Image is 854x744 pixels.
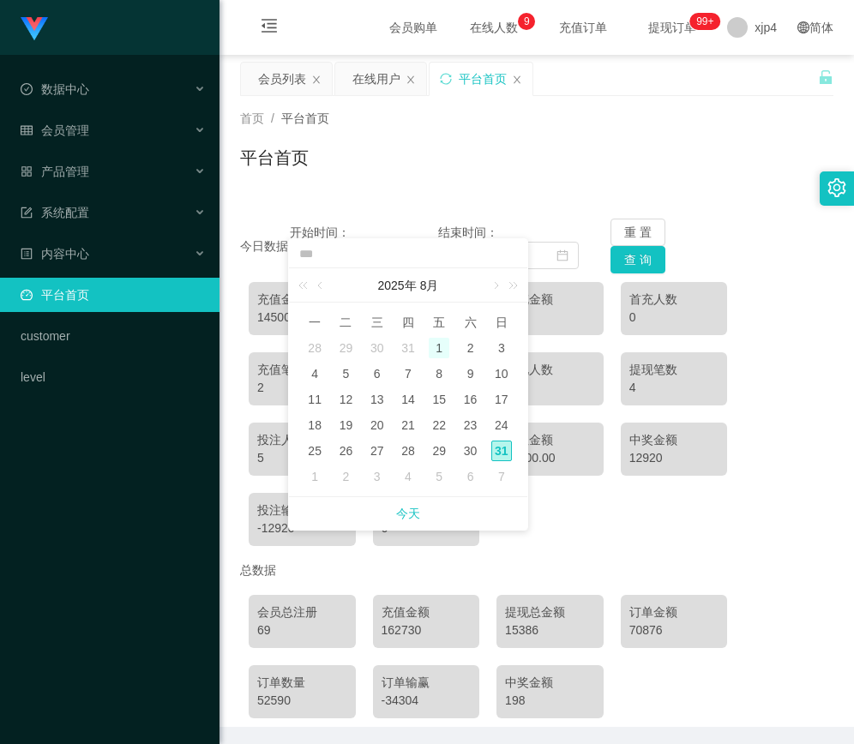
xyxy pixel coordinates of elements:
[505,692,595,710] div: 198
[299,335,330,361] td: 2025年7月28日
[299,315,330,330] span: 一
[393,309,424,335] th: 周四
[393,335,424,361] td: 2025年7月31日
[295,268,317,303] a: 上一年 (Control键加左方向键)
[304,389,325,410] div: 11
[460,363,481,384] div: 9
[491,363,512,384] div: 10
[257,603,347,621] div: 会员总注册
[689,13,720,30] sup: 239
[461,21,526,33] span: 在线人数
[271,111,274,125] span: /
[640,21,705,33] span: 提现订单
[21,83,33,95] i: 图标: check-circle-o
[335,415,356,435] div: 19
[21,82,89,96] span: 数据中心
[629,621,719,639] div: 70876
[330,387,361,412] td: 2025年8月12日
[21,360,206,394] a: level
[487,268,502,303] a: 下个月 (翻页下键)
[335,389,356,410] div: 12
[393,412,424,438] td: 2025年8月21日
[424,438,454,464] td: 2025年8月29日
[610,219,665,246] button: 重 置
[382,621,472,639] div: 162730
[505,291,595,309] div: 首充金额
[367,389,388,410] div: 13
[362,309,393,335] th: 周三
[486,361,517,387] td: 2025年8月10日
[304,338,325,358] div: 28
[550,21,616,33] span: 充值订单
[454,361,485,387] td: 2025年8月9日
[362,412,393,438] td: 2025年8月20日
[304,363,325,384] div: 4
[629,291,719,309] div: 首充人数
[330,464,361,489] td: 2025年9月2日
[398,441,418,461] div: 28
[240,1,298,56] i: 图标: menu-fold
[21,165,89,178] span: 产品管理
[454,464,485,489] td: 2025年9月6日
[518,13,535,30] sup: 9
[382,692,472,710] div: -34304
[362,438,393,464] td: 2025年8月27日
[396,497,420,530] a: 今天
[21,247,89,261] span: 内容中心
[21,124,33,136] i: 图标: table
[376,268,418,303] a: 2025年
[629,603,719,621] div: 订单金额
[429,415,449,435] div: 22
[257,674,347,692] div: 订单数量
[460,389,481,410] div: 16
[459,63,507,95] div: 平台首页
[429,389,449,410] div: 15
[330,438,361,464] td: 2025年8月26日
[454,412,485,438] td: 2025年8月23日
[330,335,361,361] td: 2025年7月29日
[257,449,347,467] div: 5
[424,464,454,489] td: 2025年9月5日
[299,438,330,464] td: 2025年8月25日
[424,309,454,335] th: 周五
[491,415,512,435] div: 24
[352,63,400,95] div: 在线用户
[454,438,485,464] td: 2025年8月30日
[429,338,449,358] div: 1
[491,338,512,358] div: 3
[818,69,833,85] i: 图标: unlock
[367,363,388,384] div: 6
[491,466,512,487] div: 7
[393,361,424,387] td: 2025年8月7日
[257,621,347,639] div: 69
[524,13,530,30] p: 9
[299,361,330,387] td: 2025年8月4日
[406,75,416,85] i: 图标: close
[398,338,418,358] div: 31
[21,248,33,260] i: 图标: profile
[505,621,595,639] div: 15386
[393,387,424,412] td: 2025年8月14日
[827,178,846,197] i: 图标: setting
[304,466,325,487] div: 1
[610,246,665,273] button: 查 询
[330,309,361,335] th: 周二
[335,338,356,358] div: 29
[505,431,595,449] div: 投注金额
[362,464,393,489] td: 2025年9月3日
[398,466,418,487] div: 4
[629,361,719,379] div: 提现笔数
[299,464,330,489] td: 2025年9月1日
[491,389,512,410] div: 17
[424,361,454,387] td: 2025年8月8日
[367,338,388,358] div: 30
[438,225,498,239] span: 结束时间：
[629,309,719,327] div: 0
[429,466,449,487] div: 5
[393,315,424,330] span: 四
[257,692,347,710] div: 52590
[491,441,512,461] div: 31
[629,431,719,449] div: 中奖金额
[505,449,595,467] div: 12000.00
[454,315,485,330] span: 六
